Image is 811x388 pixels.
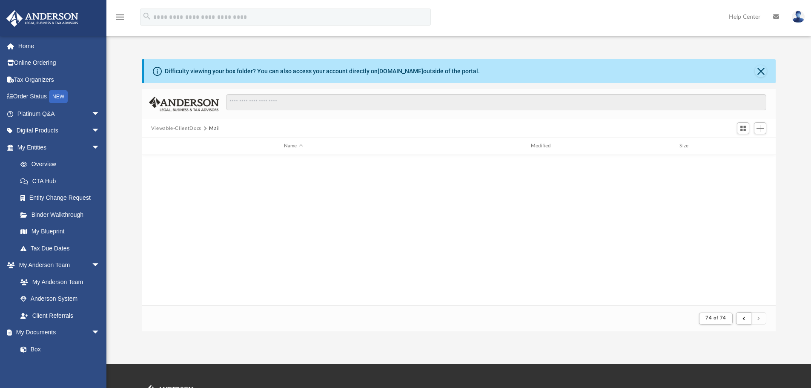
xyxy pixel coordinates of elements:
a: Online Ordering [6,55,113,72]
button: Switch to Grid View [737,122,750,134]
a: Meeting Minutes [12,358,109,375]
button: Add [754,122,767,134]
a: Overview [12,156,113,173]
a: [DOMAIN_NAME] [378,68,423,75]
a: Digital Productsarrow_drop_down [6,122,113,139]
div: id [706,142,766,150]
button: Close [755,65,767,77]
a: menu [115,16,125,22]
i: menu [115,12,125,22]
div: Difficulty viewing your box folder? You can also access your account directly on outside of the p... [165,67,480,76]
a: Tax Due Dates [12,240,113,257]
div: grid [142,155,776,305]
a: Client Referrals [12,307,109,324]
button: Viewable-ClientDocs [151,125,201,132]
button: 74 of 74 [699,313,732,325]
input: Search files and folders [226,94,766,110]
img: Anderson Advisors Platinum Portal [4,10,81,27]
a: Box [12,341,104,358]
div: Modified [419,142,665,150]
a: Tax Organizers [6,71,113,88]
a: My Anderson Teamarrow_drop_down [6,257,109,274]
a: Binder Walkthrough [12,206,113,223]
i: search [142,11,152,21]
span: arrow_drop_down [92,139,109,156]
a: My Blueprint [12,223,109,240]
a: My Anderson Team [12,273,104,290]
span: arrow_drop_down [92,105,109,123]
span: 74 of 74 [705,316,726,320]
div: Name [170,142,416,150]
a: My Documentsarrow_drop_down [6,324,109,341]
span: arrow_drop_down [92,122,109,140]
a: Anderson System [12,290,109,308]
span: arrow_drop_down [92,257,109,274]
a: Platinum Q&Aarrow_drop_down [6,105,113,122]
a: My Entitiesarrow_drop_down [6,139,113,156]
a: CTA Hub [12,172,113,190]
a: Entity Change Request [12,190,113,207]
span: arrow_drop_down [92,324,109,342]
div: NEW [49,90,68,103]
a: Order StatusNEW [6,88,113,106]
button: Mail [209,125,220,132]
div: Size [668,142,702,150]
div: id [146,142,167,150]
img: User Pic [792,11,805,23]
a: Home [6,37,113,55]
